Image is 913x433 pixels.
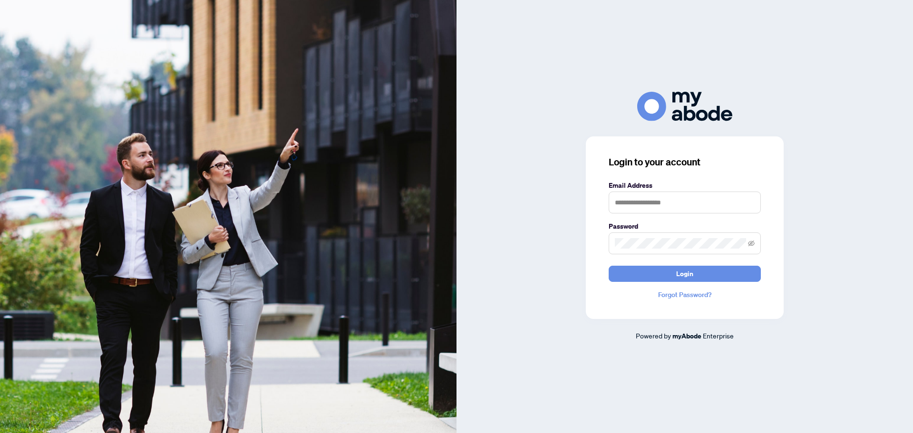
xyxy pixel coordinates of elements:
[672,331,701,341] a: myAbode
[676,266,693,281] span: Login
[609,155,761,169] h3: Login to your account
[609,180,761,191] label: Email Address
[636,331,671,340] span: Powered by
[609,289,761,300] a: Forgot Password?
[609,266,761,282] button: Login
[703,331,734,340] span: Enterprise
[609,221,761,231] label: Password
[637,92,732,121] img: ma-logo
[748,240,755,247] span: eye-invisible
